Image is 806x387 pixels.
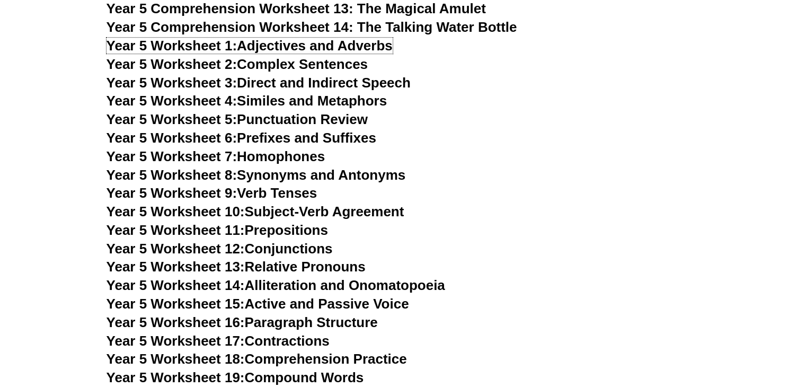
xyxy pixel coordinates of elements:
[107,56,237,72] span: Year 5 Worksheet 2:
[107,185,237,201] span: Year 5 Worksheet 9:
[107,93,237,109] span: Year 5 Worksheet 4:
[107,259,245,275] span: Year 5 Worksheet 13:
[107,130,237,146] span: Year 5 Worksheet 6:
[107,277,445,293] a: Year 5 Worksheet 14:Alliteration and Onomatopoeia
[107,296,245,312] span: Year 5 Worksheet 15:
[107,351,407,367] a: Year 5 Worksheet 18:Comprehension Practice
[107,111,368,127] a: Year 5 Worksheet 5:Punctuation Review
[107,296,409,312] a: Year 5 Worksheet 15:Active and Passive Voice
[107,370,245,385] span: Year 5 Worksheet 19:
[107,56,368,72] a: Year 5 Worksheet 2:Complex Sentences
[107,222,328,238] a: Year 5 Worksheet 11:Prepositions
[107,277,245,293] span: Year 5 Worksheet 14:
[107,204,245,219] span: Year 5 Worksheet 10:
[630,268,806,387] iframe: Chat Widget
[107,185,317,201] a: Year 5 Worksheet 9:Verb Tenses
[107,314,245,330] span: Year 5 Worksheet 16:
[107,241,245,257] span: Year 5 Worksheet 12:
[107,167,406,183] a: Year 5 Worksheet 8:Synonyms and Antonyms
[107,38,237,54] span: Year 5 Worksheet 1:
[107,370,364,385] a: Year 5 Worksheet 19:Compound Words
[107,204,404,219] a: Year 5 Worksheet 10:Subject-Verb Agreement
[107,111,237,127] span: Year 5 Worksheet 5:
[107,351,245,367] span: Year 5 Worksheet 18:
[107,241,333,257] a: Year 5 Worksheet 12:Conjunctions
[107,314,378,330] a: Year 5 Worksheet 16:Paragraph Structure
[107,259,366,275] a: Year 5 Worksheet 13:Relative Pronouns
[107,93,387,109] a: Year 5 Worksheet 4:Similes and Metaphors
[107,167,237,183] span: Year 5 Worksheet 8:
[107,75,237,91] span: Year 5 Worksheet 3:
[107,19,517,35] a: Year 5 Comprehension Worksheet 14: The Talking Water Bottle
[107,148,237,164] span: Year 5 Worksheet 7:
[107,38,393,54] a: Year 5 Worksheet 1:Adjectives and Adverbs
[107,75,411,91] a: Year 5 Worksheet 3:Direct and Indirect Speech
[107,148,325,164] a: Year 5 Worksheet 7:Homophones
[107,222,245,238] span: Year 5 Worksheet 11:
[107,333,245,349] span: Year 5 Worksheet 17:
[107,1,486,16] a: Year 5 Comprehension Worksheet 13: The Magical Amulet
[107,130,376,146] a: Year 5 Worksheet 6:Prefixes and Suffixes
[107,333,330,349] a: Year 5 Worksheet 17:Contractions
